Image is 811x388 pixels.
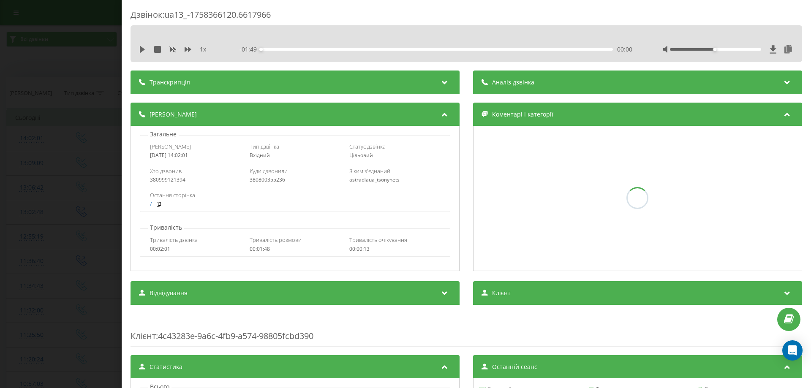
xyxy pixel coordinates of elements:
[148,223,184,232] p: Тривалість
[713,48,717,51] div: Accessibility label
[250,236,302,244] span: Тривалість розмови
[782,340,803,361] div: Open Intercom Messenger
[150,143,191,150] span: [PERSON_NAME]
[492,289,511,297] span: Клієнт
[250,177,340,183] div: 380800355236
[148,130,179,138] p: Загальне
[150,289,188,297] span: Відвідування
[349,236,407,244] span: Тривалість очікування
[150,110,197,119] span: [PERSON_NAME]
[349,246,440,252] div: 00:00:13
[150,167,182,175] span: Хто дзвонив
[150,152,241,158] div: [DATE] 14:02:01
[250,152,270,159] span: Вхідний
[349,152,373,159] span: Цільовий
[349,167,390,175] span: З ким з'єднаний
[250,167,288,175] span: Куди дзвонили
[150,236,198,244] span: Тривалість дзвінка
[150,191,195,199] span: Остання сторінка
[131,330,156,342] span: Клієнт
[150,177,241,183] div: 380999121394
[492,110,553,119] span: Коментарі і категорії
[150,78,190,87] span: Транскрипція
[239,45,261,54] span: - 01:49
[150,363,182,371] span: Статистика
[150,201,152,207] a: /
[349,143,386,150] span: Статус дзвінка
[150,246,241,252] div: 00:02:01
[131,9,802,25] div: Дзвінок : ua13_-1758366120.6617966
[259,48,263,51] div: Accessibility label
[492,363,537,371] span: Останній сеанс
[131,313,802,347] div: : 4c43283e-9a6c-4fb9-a574-98805fcbd390
[250,246,340,252] div: 00:01:48
[349,177,440,183] div: astradiaua_tsonynets
[617,45,632,54] span: 00:00
[250,143,279,150] span: Тип дзвінка
[492,78,534,87] span: Аналіз дзвінка
[200,45,206,54] span: 1 x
